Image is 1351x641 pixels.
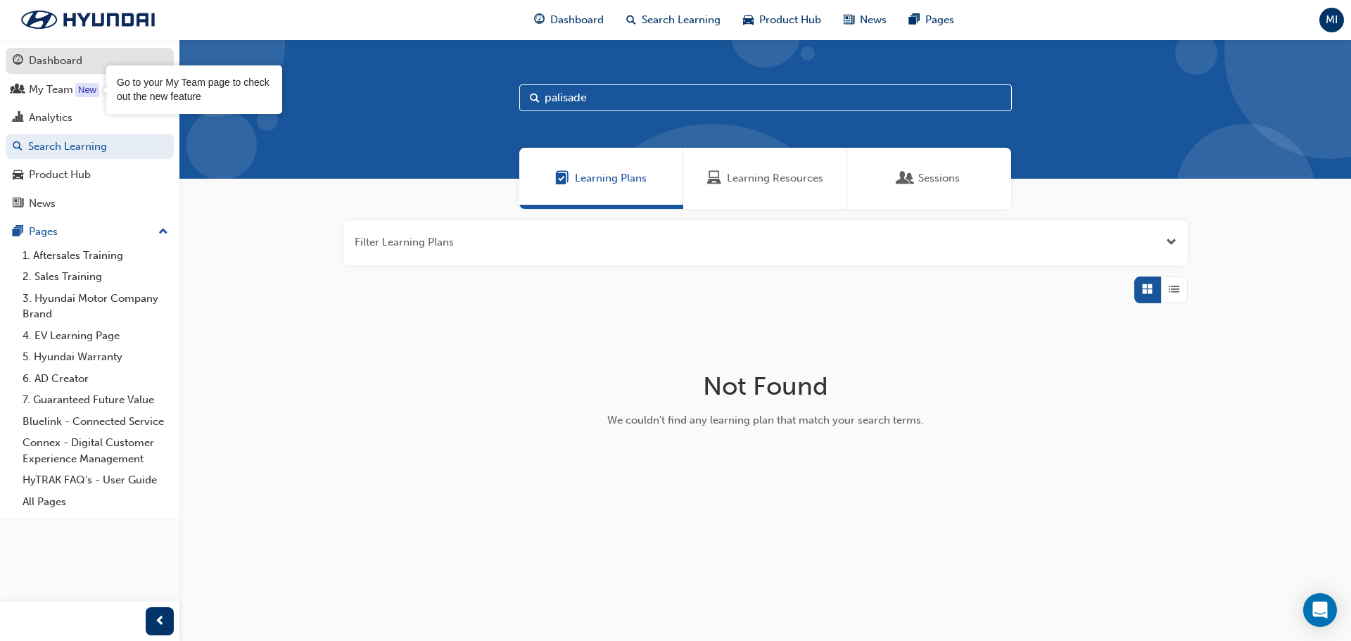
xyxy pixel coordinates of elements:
[550,12,604,28] span: Dashboard
[1303,593,1337,627] div: Open Intercom Messenger
[17,245,174,267] a: 1. Aftersales Training
[75,83,99,97] div: Tooltip anchor
[6,162,174,188] a: Product Hub
[29,53,82,69] div: Dashboard
[13,169,23,182] span: car-icon
[29,224,58,240] div: Pages
[29,82,73,98] div: My Team
[17,368,174,390] a: 6. AD Creator
[642,12,721,28] span: Search Learning
[17,346,174,368] a: 5. Hyundai Warranty
[759,12,821,28] span: Product Hub
[6,45,174,219] button: DashboardMy TeamAnalyticsSearch LearningProduct HubNews
[519,84,1012,111] input: Search...
[925,12,954,28] span: Pages
[17,266,174,288] a: 2. Sales Training
[555,170,569,186] span: Learning Plans
[6,191,174,217] a: News
[13,226,23,239] span: pages-icon
[6,219,174,245] button: Pages
[847,148,1011,209] a: SessionsSessions
[13,84,23,96] span: people-icon
[17,325,174,347] a: 4. EV Learning Page
[543,371,989,402] h1: Not Found
[29,110,72,126] div: Analytics
[1169,281,1179,298] span: List
[899,170,913,186] span: Sessions
[909,11,920,29] span: pages-icon
[530,90,540,106] span: Search
[575,170,647,186] span: Learning Plans
[860,12,887,28] span: News
[17,432,174,469] a: Connex - Digital Customer Experience Management
[1326,12,1338,28] span: MI
[898,6,965,34] a: pages-iconPages
[543,412,989,429] div: We couldn't find any learning plan that match your search terms.
[6,134,174,160] a: Search Learning
[615,6,732,34] a: search-iconSearch Learning
[158,223,168,241] span: up-icon
[17,411,174,433] a: Bluelink - Connected Service
[707,170,721,186] span: Learning Resources
[6,77,174,103] a: My Team
[13,141,23,153] span: search-icon
[844,11,854,29] span: news-icon
[626,11,636,29] span: search-icon
[17,491,174,513] a: All Pages
[1142,281,1153,298] span: Grid
[13,55,23,68] span: guage-icon
[29,167,91,183] div: Product Hub
[7,5,169,34] img: Trak
[117,76,272,103] div: Go to your My Team page to check out the new feature
[727,170,823,186] span: Learning Resources
[13,198,23,210] span: news-icon
[6,48,174,74] a: Dashboard
[1319,8,1344,32] button: MI
[155,613,165,630] span: prev-icon
[534,11,545,29] span: guage-icon
[918,170,960,186] span: Sessions
[17,469,174,491] a: HyTRAK FAQ's - User Guide
[6,105,174,131] a: Analytics
[13,112,23,125] span: chart-icon
[17,288,174,325] a: 3. Hyundai Motor Company Brand
[1166,234,1176,250] button: Open the filter
[832,6,898,34] a: news-iconNews
[519,148,683,209] a: Learning PlansLearning Plans
[29,196,56,212] div: News
[743,11,754,29] span: car-icon
[17,389,174,411] a: 7. Guaranteed Future Value
[523,6,615,34] a: guage-iconDashboard
[683,148,847,209] a: Learning ResourcesLearning Resources
[732,6,832,34] a: car-iconProduct Hub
